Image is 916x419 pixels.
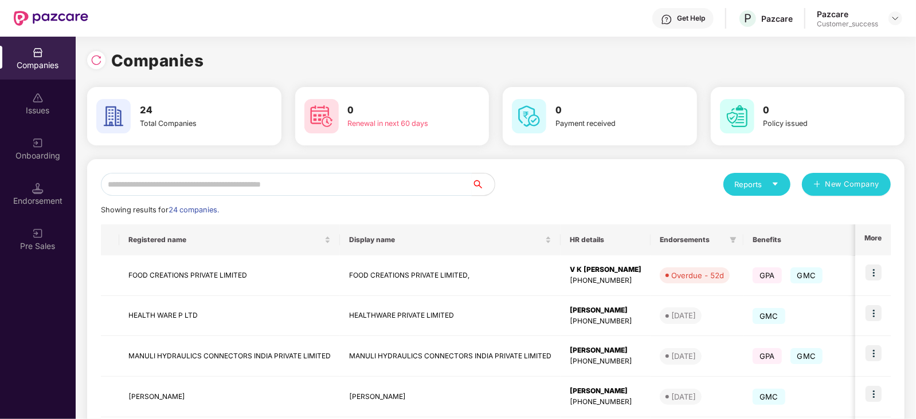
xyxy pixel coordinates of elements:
[744,11,751,25] span: P
[727,233,739,247] span: filter
[720,99,754,133] img: svg+xml;base64,PHN2ZyB4bWxucz0iaHR0cDovL3d3dy53My5vcmcvMjAwMC9zdmciIHdpZHRoPSI2MCIgaGVpZ2h0PSI2MC...
[866,345,882,361] img: icon
[753,389,785,405] span: GMC
[570,356,641,367] div: [PHONE_NUMBER]
[570,275,641,286] div: [PHONE_NUMBER]
[570,264,641,275] div: V K [PERSON_NAME]
[340,377,561,417] td: [PERSON_NAME]
[671,391,696,402] div: [DATE]
[671,310,696,321] div: [DATE]
[570,316,641,327] div: [PHONE_NUMBER]
[561,224,651,255] th: HR details
[555,103,654,118] h3: 0
[817,9,878,19] div: Pazcare
[753,308,785,324] span: GMC
[866,264,882,280] img: icon
[169,205,219,214] span: 24 companies.
[790,348,823,364] span: GMC
[340,224,561,255] th: Display name
[119,296,340,337] td: HEALTH WARE P LTD
[348,103,447,118] h3: 0
[866,305,882,321] img: icon
[91,54,102,66] img: svg+xml;base64,PHN2ZyBpZD0iUmVsb2FkLTMyeDMyIiB4bWxucz0iaHR0cDovL3d3dy53My5vcmcvMjAwMC9zdmciIHdpZH...
[790,267,823,283] span: GMC
[471,180,495,189] span: search
[730,236,737,243] span: filter
[349,235,543,244] span: Display name
[32,47,44,58] img: svg+xml;base64,PHN2ZyBpZD0iQ29tcGFuaWVzIiB4bWxucz0iaHR0cDovL3d3dy53My5vcmcvMjAwMC9zdmciIHdpZHRoPS...
[753,267,782,283] span: GPA
[802,173,891,196] button: plusNew Company
[111,48,204,73] h1: Companies
[340,296,561,337] td: HEALTHWARE PRIVATE LIMITED
[119,224,340,255] th: Registered name
[32,183,44,194] img: svg+xml;base64,PHN2ZyB3aWR0aD0iMTQuNSIgaGVpZ2h0PSIxNC41IiB2aWV3Qm94PSIwIDAgMTYgMTYiIGZpbGw9Im5vbm...
[304,99,339,133] img: svg+xml;base64,PHN2ZyB4bWxucz0iaHR0cDovL3d3dy53My5vcmcvMjAwMC9zdmciIHdpZHRoPSI2MCIgaGVpZ2h0PSI2MC...
[677,14,705,23] div: Get Help
[764,118,862,129] div: Policy issued
[891,14,900,23] img: svg+xml;base64,PHN2ZyBpZD0iRHJvcGRvd24tMzJ4MzIiIHhtbG5zPSJodHRwOi8vd3d3LnczLm9yZy8yMDAwL3N2ZyIgd2...
[855,224,891,255] th: More
[866,386,882,402] img: icon
[140,118,238,129] div: Total Companies
[348,118,447,129] div: Renewal in next 60 days
[512,99,546,133] img: svg+xml;base64,PHN2ZyB4bWxucz0iaHR0cDovL3d3dy53My5vcmcvMjAwMC9zdmciIHdpZHRoPSI2MCIgaGVpZ2h0PSI2MC...
[761,13,793,24] div: Pazcare
[671,270,724,281] div: Overdue - 52d
[32,92,44,104] img: svg+xml;base64,PHN2ZyBpZD0iSXNzdWVzX2Rpc2FibGVkIiB4bWxucz0iaHR0cDovL3d3dy53My5vcmcvMjAwMC9zdmciIH...
[570,386,641,397] div: [PERSON_NAME]
[101,205,219,214] span: Showing results for
[119,336,340,377] td: MANULI HYDRAULICS CONNECTORS INDIA PRIVATE LIMITED
[661,14,672,25] img: svg+xml;base64,PHN2ZyBpZD0iSGVscC0zMngzMiIgeG1sbnM9Imh0dHA6Ly93d3cudzMub3JnLzIwMDAvc3ZnIiB3aWR0aD...
[340,255,561,296] td: FOOD CREATIONS PRIVATE LIMITED,
[128,235,322,244] span: Registered name
[772,180,779,188] span: caret-down
[570,397,641,408] div: [PHONE_NUMBER]
[96,99,131,133] img: svg+xml;base64,PHN2ZyB4bWxucz0iaHR0cDovL3d3dy53My5vcmcvMjAwMC9zdmciIHdpZHRoPSI2MCIgaGVpZ2h0PSI2MC...
[340,336,561,377] td: MANULI HYDRAULICS CONNECTORS INDIA PRIVATE LIMITED
[140,103,238,118] h3: 24
[32,137,44,149] img: svg+xml;base64,PHN2ZyB3aWR0aD0iMjAiIGhlaWdodD0iMjAiIHZpZXdCb3g9IjAgMCAyMCAyMCIgZmlsbD0ibm9uZSIgeG...
[753,348,782,364] span: GPA
[817,19,878,29] div: Customer_success
[813,180,821,189] span: plus
[14,11,88,26] img: New Pazcare Logo
[660,235,725,244] span: Endorsements
[764,103,862,118] h3: 0
[671,350,696,362] div: [DATE]
[555,118,654,129] div: Payment received
[570,345,641,356] div: [PERSON_NAME]
[119,255,340,296] td: FOOD CREATIONS PRIVATE LIMITED
[119,377,340,417] td: [PERSON_NAME]
[471,173,495,196] button: search
[32,228,44,239] img: svg+xml;base64,PHN2ZyB3aWR0aD0iMjAiIGhlaWdodD0iMjAiIHZpZXdCb3g9IjAgMCAyMCAyMCIgZmlsbD0ibm9uZSIgeG...
[570,305,641,316] div: [PERSON_NAME]
[825,179,880,190] span: New Company
[735,179,779,190] div: Reports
